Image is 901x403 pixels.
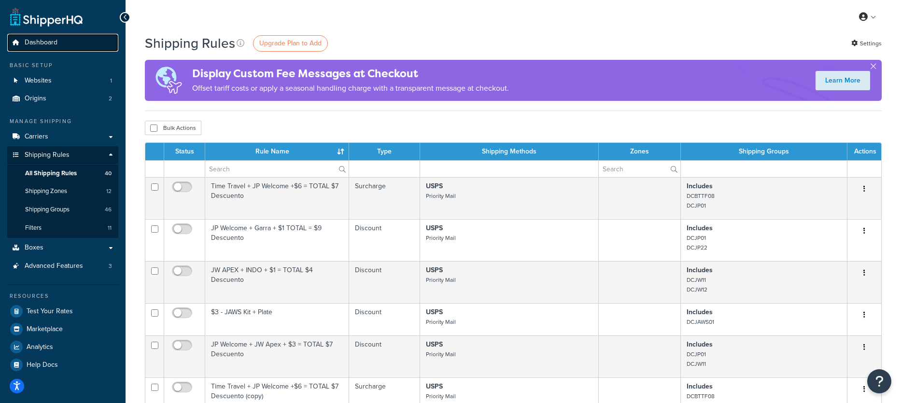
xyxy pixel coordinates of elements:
[205,143,349,160] th: Rule Name : activate to sort column ascending
[105,169,112,178] span: 40
[7,356,118,374] li: Help Docs
[426,318,456,326] small: Priority Mail
[27,361,58,369] span: Help Docs
[108,224,112,232] span: 11
[349,219,420,261] td: Discount
[7,146,118,238] li: Shipping Rules
[25,95,46,103] span: Origins
[25,244,43,252] span: Boxes
[7,117,118,125] div: Manage Shipping
[687,276,707,294] small: DCJW11 DCJW12
[7,90,118,108] a: Origins 2
[687,192,715,210] small: DCBTTF08 DCJP01
[7,239,118,257] li: Boxes
[426,181,443,191] strong: USPS
[7,201,118,219] a: Shipping Groups 46
[7,165,118,182] a: All Shipping Rules 40
[349,303,420,335] td: Discount
[7,219,118,237] li: Filters
[205,219,349,261] td: JP Welcome + Garra + $1 TOTAL = $9 Descuento
[349,335,420,377] td: Discount
[426,265,443,275] strong: USPS
[27,325,63,334] span: Marketplace
[7,90,118,108] li: Origins
[205,303,349,335] td: $3 - JAWS Kit + Plate
[7,338,118,356] a: Analytics
[349,261,420,303] td: Discount
[7,303,118,320] a: Test Your Rates
[205,161,349,177] input: Search
[599,143,681,160] th: Zones
[192,82,509,95] p: Offset tariff costs or apply a seasonal handling charge with a transparent message at checkout.
[109,262,112,270] span: 3
[426,234,456,242] small: Priority Mail
[259,38,322,48] span: Upgrade Plan to Add
[7,320,118,338] a: Marketplace
[7,292,118,300] div: Resources
[7,72,118,90] a: Websites 1
[205,261,349,303] td: JW APEX + INDO + $1 = TOTAL $4 Descuento
[816,71,870,90] a: Learn More
[687,307,713,317] strong: Includes
[205,177,349,219] td: Time Travel + JP Welcome +$6 = TOTAL $7 Descuento
[847,143,881,160] th: Actions
[105,206,112,214] span: 46
[687,350,706,368] small: DCJP01 DCJW11
[205,335,349,377] td: JP Welcome + JW Apex + $3 = TOTAL $7 Descuento
[145,121,201,135] button: Bulk Actions
[426,192,456,200] small: Priority Mail
[687,181,713,191] strong: Includes
[7,257,118,275] a: Advanced Features 3
[349,143,420,160] th: Type
[681,143,847,160] th: Shipping Groups
[7,201,118,219] li: Shipping Groups
[25,77,52,85] span: Websites
[349,177,420,219] td: Surcharge
[25,224,42,232] span: Filters
[25,133,48,141] span: Carriers
[25,169,77,178] span: All Shipping Rules
[7,165,118,182] li: All Shipping Rules
[25,39,57,47] span: Dashboard
[7,72,118,90] li: Websites
[27,343,53,351] span: Analytics
[25,206,70,214] span: Shipping Groups
[687,381,713,391] strong: Includes
[426,392,456,401] small: Priority Mail
[7,182,118,200] li: Shipping Zones
[7,182,118,200] a: Shipping Zones 12
[687,234,707,252] small: DCJP01 DCJP22
[192,66,509,82] h4: Display Custom Fee Messages at Checkout
[164,143,205,160] th: Status
[145,60,192,101] img: duties-banner-06bc72dcb5fe05cb3f9472aba00be2ae8eb53ab6f0d8bb03d382ba314ac3c341.png
[687,223,713,233] strong: Includes
[109,95,112,103] span: 2
[426,307,443,317] strong: USPS
[7,257,118,275] li: Advanced Features
[7,146,118,164] a: Shipping Rules
[253,35,328,52] a: Upgrade Plan to Add
[7,219,118,237] a: Filters 11
[110,77,112,85] span: 1
[426,381,443,391] strong: USPS
[7,34,118,52] a: Dashboard
[25,262,83,270] span: Advanced Features
[27,307,73,316] span: Test Your Rates
[145,34,235,53] h1: Shipping Rules
[599,161,680,177] input: Search
[420,143,599,160] th: Shipping Methods
[7,128,118,146] li: Carriers
[10,7,83,27] a: ShipperHQ Home
[106,187,112,195] span: 12
[426,339,443,349] strong: USPS
[25,187,67,195] span: Shipping Zones
[426,276,456,284] small: Priority Mail
[25,151,70,159] span: Shipping Rules
[7,61,118,69] div: Basic Setup
[426,223,443,233] strong: USPS
[426,350,456,359] small: Priority Mail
